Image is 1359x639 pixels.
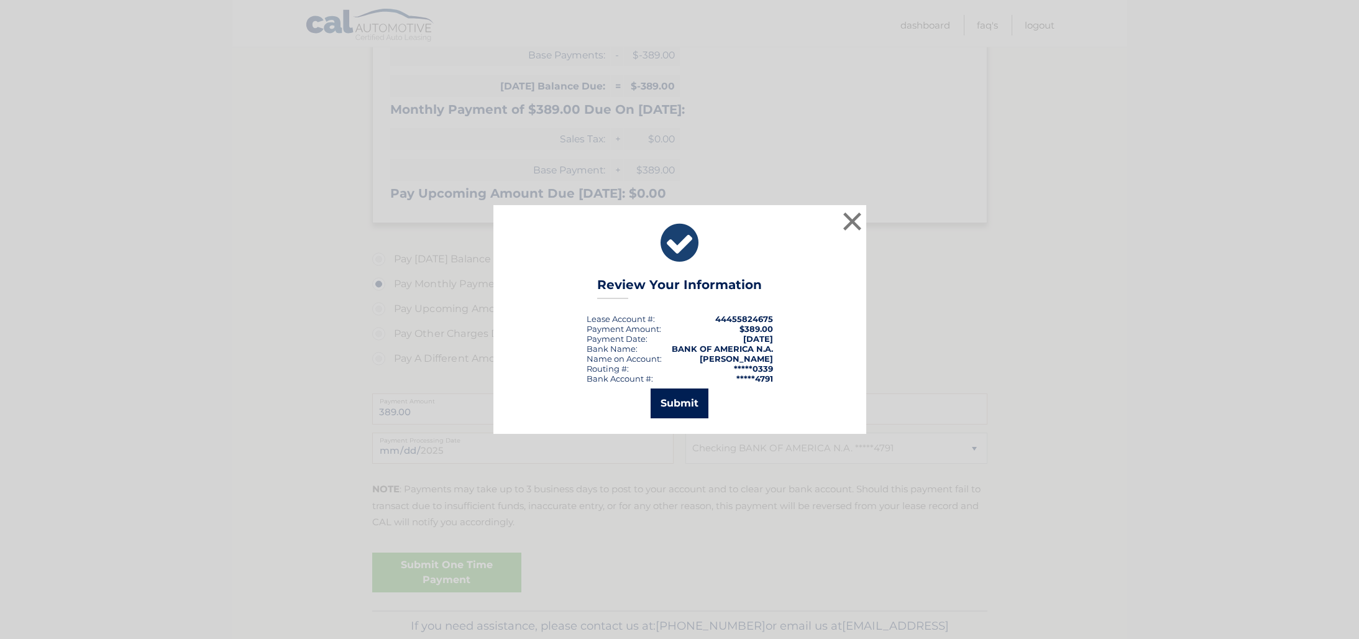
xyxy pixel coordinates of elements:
div: Bank Account #: [587,374,653,384]
strong: 44455824675 [715,314,773,324]
strong: BANK OF AMERICA N.A. [672,344,773,354]
div: Name on Account: [587,354,662,364]
button: × [840,209,865,234]
div: Routing #: [587,364,629,374]
strong: [PERSON_NAME] [700,354,773,364]
div: Bank Name: [587,344,638,354]
div: : [587,334,647,344]
div: Payment Amount: [587,324,661,334]
div: Lease Account #: [587,314,655,324]
span: [DATE] [743,334,773,344]
button: Submit [651,388,708,418]
span: Payment Date [587,334,646,344]
span: $389.00 [739,324,773,334]
h3: Review Your Information [597,277,762,299]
